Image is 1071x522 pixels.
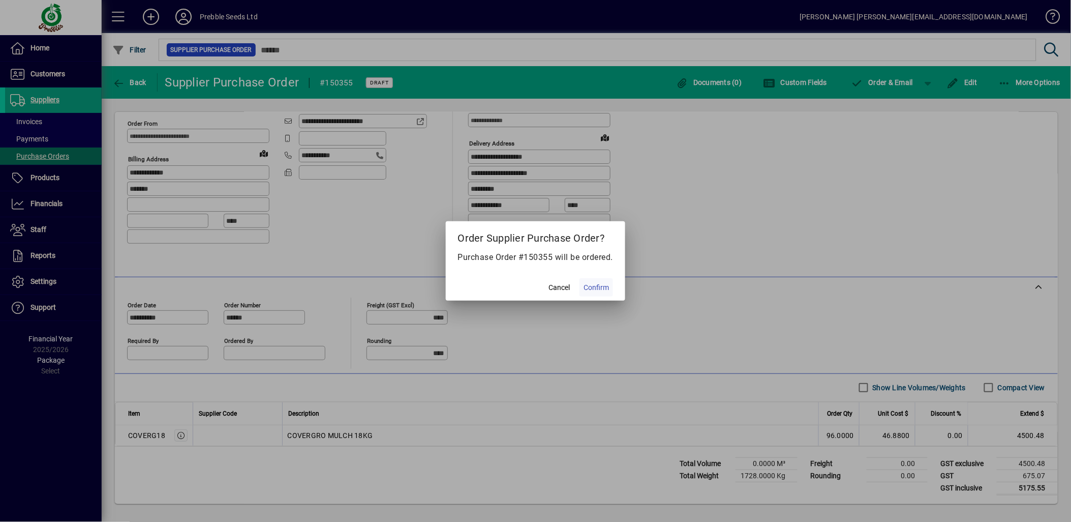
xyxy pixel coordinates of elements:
[548,282,570,293] span: Cancel
[584,282,609,293] span: Confirm
[543,278,575,297] button: Cancel
[446,221,626,251] h2: Order Supplier Purchase Order?
[579,278,613,297] button: Confirm
[458,251,614,264] p: Purchase Order #150355 will be ordered.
